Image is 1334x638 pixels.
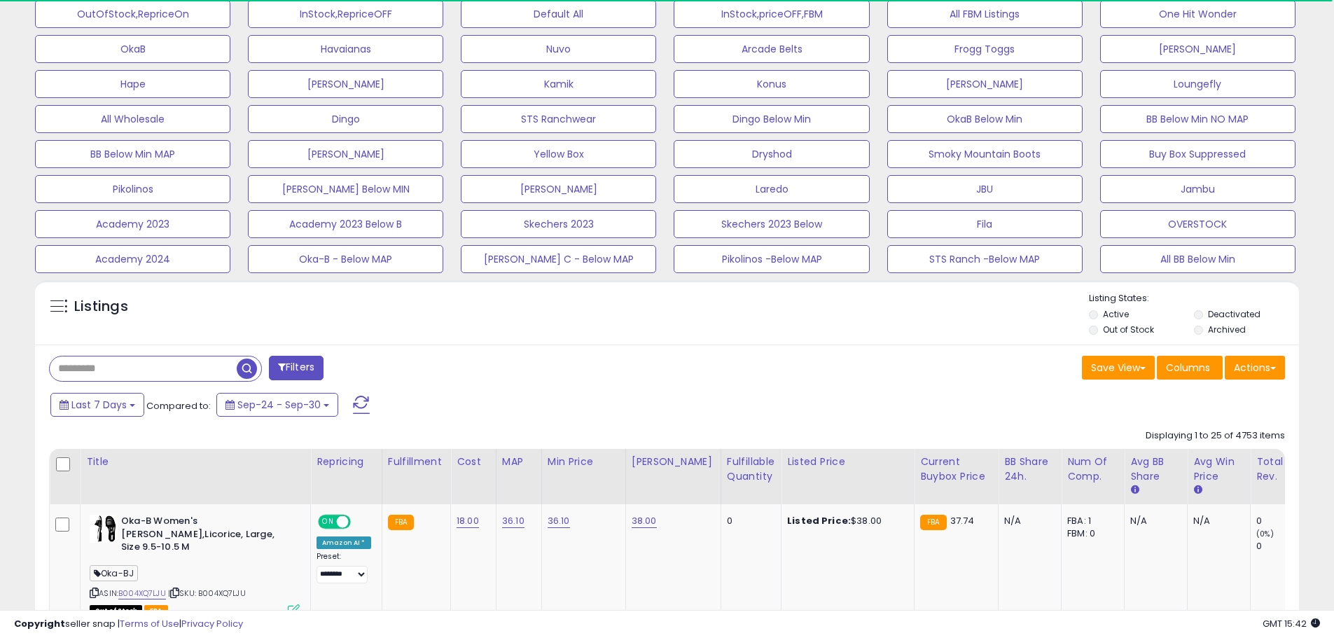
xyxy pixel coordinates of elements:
[35,35,230,63] button: OkaB
[35,210,230,238] button: Academy 2023
[118,588,166,599] a: B004XQ7LJU
[787,514,851,527] b: Listed Price:
[35,70,230,98] button: Hape
[248,70,443,98] button: [PERSON_NAME]
[1100,175,1295,203] button: Jambu
[1193,515,1239,527] div: N/A
[674,210,869,238] button: Skechers 2023 Below
[1256,540,1313,553] div: 0
[1100,70,1295,98] button: Loungefly
[248,210,443,238] button: Academy 2023 Below B
[168,588,246,599] span: | SKU: B004XQ7LJU
[74,297,128,317] h5: Listings
[269,356,324,380] button: Filters
[548,455,620,469] div: Min Price
[461,70,656,98] button: Kamik
[1130,455,1181,484] div: Avg BB Share
[461,175,656,203] button: [PERSON_NAME]
[121,515,291,557] b: Oka-B Women's [PERSON_NAME],Licorice, Large, Size 9.5-10.5 M
[14,618,243,631] div: seller snap | |
[1225,356,1285,380] button: Actions
[887,105,1083,133] button: OkaB Below Min
[887,245,1083,273] button: STS Ranch -Below MAP
[502,455,536,469] div: MAP
[1256,515,1313,527] div: 0
[1100,105,1295,133] button: BB Below Min NO MAP
[35,140,230,168] button: BB Below Min MAP
[90,565,138,581] span: Oka-BJ
[349,516,371,528] span: OFF
[50,393,144,417] button: Last 7 Days
[248,245,443,273] button: Oka-B - Below MAP
[120,617,179,630] a: Terms of Use
[1130,484,1139,497] small: Avg BB Share.
[1256,455,1307,484] div: Total Rev.
[35,175,230,203] button: Pikolinos
[1130,515,1176,527] div: N/A
[787,455,908,469] div: Listed Price
[317,552,371,583] div: Preset:
[887,140,1083,168] button: Smoky Mountain Boots
[787,515,903,527] div: $38.00
[727,455,775,484] div: Fulfillable Quantity
[920,515,946,530] small: FBA
[1146,429,1285,443] div: Displaying 1 to 25 of 4753 items
[1208,324,1246,335] label: Archived
[1067,527,1113,540] div: FBM: 0
[1166,361,1210,375] span: Columns
[632,455,715,469] div: [PERSON_NAME]
[248,175,443,203] button: [PERSON_NAME] Below MIN
[181,617,243,630] a: Privacy Policy
[1089,292,1299,305] p: Listing States:
[1193,455,1244,484] div: Avg Win Price
[1067,515,1113,527] div: FBA: 1
[457,514,479,528] a: 18.00
[90,515,300,615] div: ASIN:
[461,210,656,238] button: Skechers 2023
[674,245,869,273] button: Pikolinos -Below MAP
[1256,529,1274,539] small: (0%)
[388,455,445,469] div: Fulfillment
[35,105,230,133] button: All Wholesale
[1100,245,1295,273] button: All BB Below Min
[461,140,656,168] button: Yellow Box
[461,35,656,63] button: Nuvo
[674,105,869,133] button: Dingo Below Min
[502,514,524,528] a: 36.10
[248,140,443,168] button: [PERSON_NAME]
[1157,356,1223,380] button: Columns
[1193,484,1202,497] small: Avg Win Price.
[461,245,656,273] button: [PERSON_NAME] C - Below MAP
[319,516,337,528] span: ON
[1082,356,1155,380] button: Save View
[674,70,869,98] button: Konus
[887,210,1083,238] button: Fila
[1100,210,1295,238] button: OVERSTOCK
[674,140,869,168] button: Dryshod
[1004,455,1055,484] div: BB Share 24h.
[1100,35,1295,63] button: [PERSON_NAME]
[632,514,657,528] a: 38.00
[317,455,376,469] div: Repricing
[887,70,1083,98] button: [PERSON_NAME]
[237,398,321,412] span: Sep-24 - Sep-30
[1103,324,1154,335] label: Out of Stock
[674,175,869,203] button: Laredo
[887,35,1083,63] button: Frogg Toggs
[317,536,371,549] div: Amazon AI *
[146,399,211,412] span: Compared to:
[920,455,992,484] div: Current Buybox Price
[216,393,338,417] button: Sep-24 - Sep-30
[71,398,127,412] span: Last 7 Days
[674,35,869,63] button: Arcade Belts
[548,514,570,528] a: 36.10
[1103,308,1129,320] label: Active
[86,455,305,469] div: Title
[1004,515,1050,527] div: N/A
[14,617,65,630] strong: Copyright
[90,515,118,543] img: 515fVZNnaEL._SL40_.jpg
[388,515,414,530] small: FBA
[1208,308,1260,320] label: Deactivated
[248,105,443,133] button: Dingo
[35,245,230,273] button: Academy 2024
